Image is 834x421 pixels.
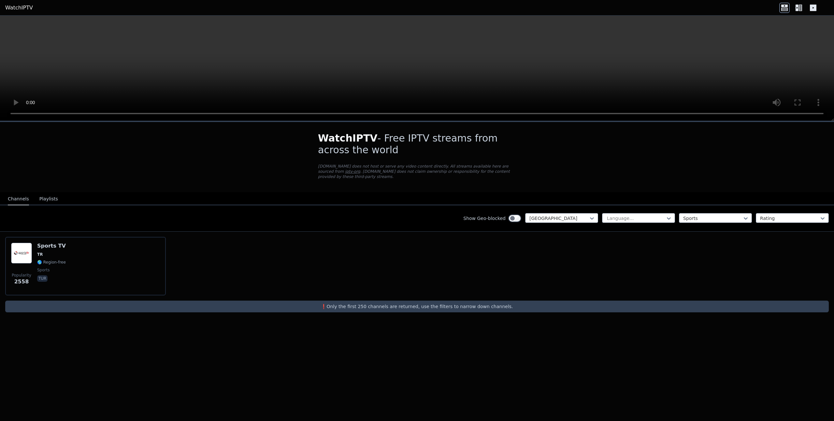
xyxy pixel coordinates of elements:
[11,243,32,264] img: Sports TV
[39,193,58,205] button: Playlists
[12,273,31,278] span: Popularity
[318,132,378,144] span: WatchIPTV
[37,275,48,282] p: tur
[14,278,29,286] span: 2558
[345,169,360,174] a: iptv-org
[37,243,66,249] h6: Sports TV
[37,252,43,257] span: TR
[37,260,66,265] span: 🌎 Region-free
[5,4,33,12] a: WatchIPTV
[463,215,506,222] label: Show Geo-blocked
[318,164,516,179] p: [DOMAIN_NAME] does not host or serve any video content directly. All streams available here are s...
[8,193,29,205] button: Channels
[37,267,50,273] span: sports
[8,303,826,310] p: ❗️Only the first 250 channels are returned, use the filters to narrow down channels.
[318,132,516,156] h1: - Free IPTV streams from across the world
